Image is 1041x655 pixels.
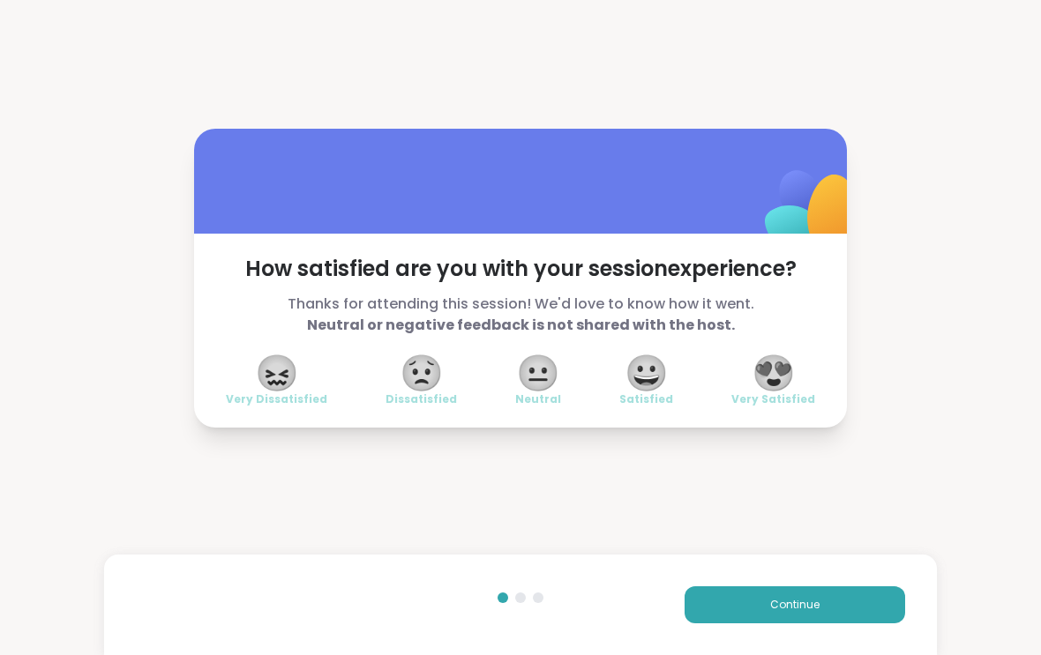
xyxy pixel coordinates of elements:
span: Very Dissatisfied [226,392,327,406]
span: 😖 [255,357,299,389]
span: Satisfied [619,392,673,406]
span: Dissatisfied [386,392,457,406]
span: Thanks for attending this session! We'd love to know how it went. [226,294,815,336]
span: Very Satisfied [731,392,815,406]
img: ShareWell Logomark [723,124,899,300]
span: 😍 [752,357,796,389]
span: 😟 [400,357,444,389]
b: Neutral or negative feedback is not shared with the host. [307,315,735,335]
span: 😐 [516,357,560,389]
span: Neutral [515,392,561,406]
button: Continue [685,586,905,623]
span: How satisfied are you with your session experience? [226,255,815,283]
span: Continue [770,597,820,613]
span: 😀 [625,357,669,389]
